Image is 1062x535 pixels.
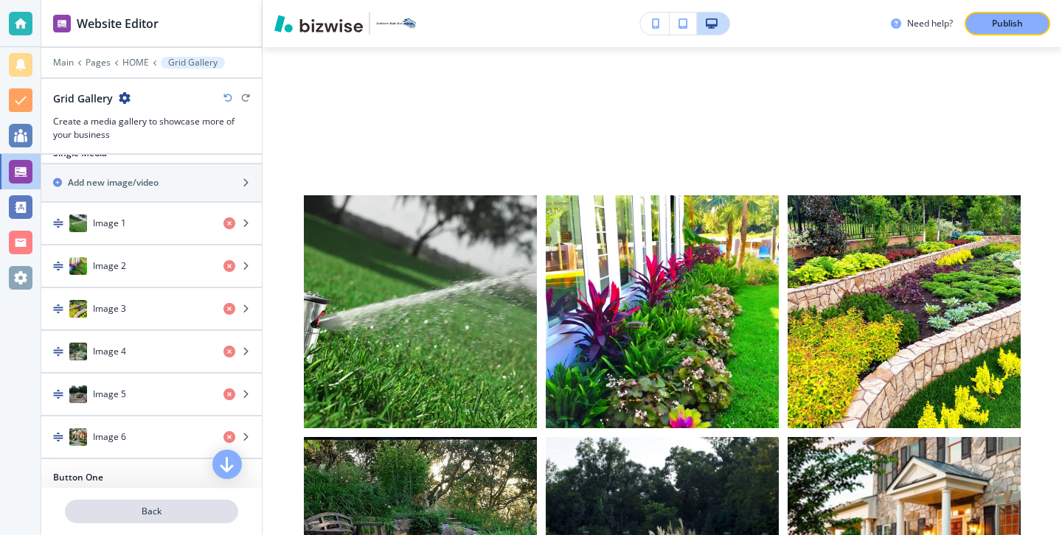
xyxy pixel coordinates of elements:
img: Drag [53,346,63,357]
button: Back [65,500,238,523]
button: DragImage 6 [41,416,262,459]
img: Drag [53,261,63,271]
button: DragImage 3 [41,288,262,331]
img: Drag [53,304,63,314]
h2: Button One [53,471,103,484]
button: Add new image/video [41,164,262,201]
h4: Image 6 [93,430,126,444]
button: DragImage 2 [41,245,262,288]
h4: Image 1 [93,217,126,230]
p: Grid Gallery [168,57,218,68]
button: Publish [965,12,1050,35]
button: Main [53,57,74,68]
img: Drag [53,432,63,442]
img: editor icon [53,15,71,32]
img: Bizwise Logo [274,15,363,32]
button: Pages [86,57,111,68]
p: Back [66,505,237,518]
h4: Image 4 [93,345,126,358]
button: DragImage 4 [41,331,262,374]
h4: Image 5 [93,388,126,401]
h4: Image 2 [93,259,126,273]
button: Grid Gallery [161,57,225,69]
h4: Image 3 [93,302,126,315]
button: DragImage 5 [41,374,262,416]
button: DragImage 1 [41,203,262,245]
h3: Need help? [907,17,953,30]
p: Publish [992,17,1023,30]
h2: Add new image/video [68,176,159,189]
img: Your Logo [376,18,416,29]
h2: Grid Gallery [53,91,113,106]
img: Drag [53,218,63,228]
h2: Website Editor [77,15,159,32]
button: HOME [122,57,149,68]
h3: Create a media gallery to showcase more of your business [53,115,250,141]
img: Drag [53,389,63,399]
